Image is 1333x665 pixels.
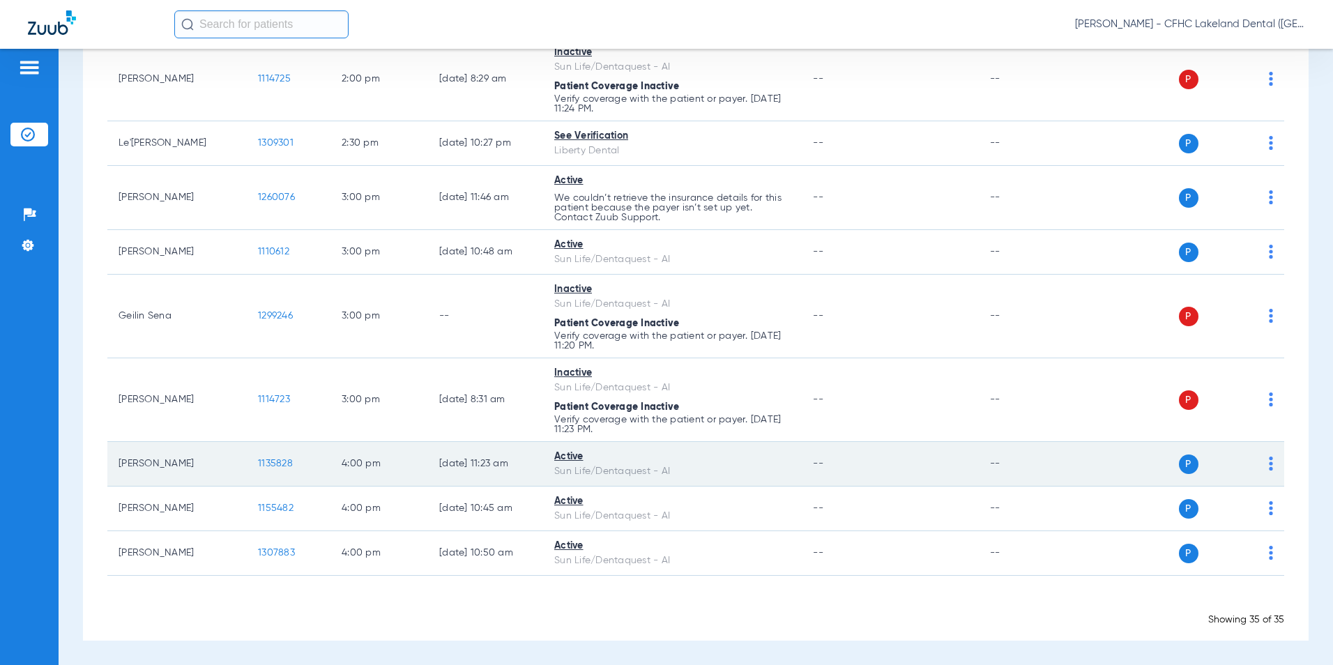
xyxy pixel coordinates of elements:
span: P [1179,544,1198,563]
div: Liberty Dental [554,144,791,158]
img: group-dot-blue.svg [1269,72,1273,86]
span: P [1179,454,1198,474]
td: 4:00 PM [330,442,428,487]
img: Search Icon [181,18,194,31]
div: Active [554,539,791,553]
td: [DATE] 10:50 AM [428,531,543,576]
span: P [1179,134,1198,153]
td: [PERSON_NAME] [107,38,247,121]
span: -- [813,138,823,148]
td: -- [979,121,1073,166]
span: -- [813,74,823,84]
div: Sun Life/Dentaquest - AI [554,509,791,523]
iframe: Chat Widget [1263,598,1333,665]
img: group-dot-blue.svg [1269,309,1273,323]
td: -- [979,166,1073,230]
td: -- [428,275,543,358]
div: Active [554,174,791,188]
td: [PERSON_NAME] [107,166,247,230]
img: group-dot-blue.svg [1269,190,1273,204]
div: Sun Life/Dentaquest - AI [554,60,791,75]
div: Sun Life/Dentaquest - AI [554,297,791,312]
span: P [1179,390,1198,410]
td: [PERSON_NAME] [107,358,247,442]
td: -- [979,531,1073,576]
td: [DATE] 10:48 AM [428,230,543,275]
div: Inactive [554,366,791,381]
td: [DATE] 8:31 AM [428,358,543,442]
span: 1309301 [258,138,294,148]
p: Verify coverage with the patient or payer. [DATE] 11:23 PM. [554,415,791,434]
input: Search for patients [174,10,349,38]
span: Patient Coverage Inactive [554,402,679,412]
span: 1110612 [258,247,289,257]
td: -- [979,487,1073,531]
div: Active [554,450,791,464]
div: Sun Life/Dentaquest - AI [554,464,791,479]
td: -- [979,275,1073,358]
td: [DATE] 11:46 AM [428,166,543,230]
td: Geilin Sena [107,275,247,358]
div: Inactive [554,282,791,297]
span: 1114725 [258,74,291,84]
td: 2:30 PM [330,121,428,166]
span: -- [813,247,823,257]
div: Active [554,238,791,252]
td: -- [979,358,1073,442]
div: Sun Life/Dentaquest - AI [554,553,791,568]
td: 3:00 PM [330,166,428,230]
td: [PERSON_NAME] [107,487,247,531]
span: Showing 35 of 35 [1208,615,1284,625]
td: [DATE] 10:45 AM [428,487,543,531]
td: [DATE] 10:27 PM [428,121,543,166]
span: Patient Coverage Inactive [554,319,679,328]
span: -- [813,192,823,202]
span: 1155482 [258,503,294,513]
td: [PERSON_NAME] [107,442,247,487]
td: 3:00 PM [330,358,428,442]
td: 2:00 PM [330,38,428,121]
td: Le'[PERSON_NAME] [107,121,247,166]
span: 1114723 [258,395,290,404]
span: Patient Coverage Inactive [554,82,679,91]
td: [PERSON_NAME] [107,531,247,576]
td: 3:00 PM [330,275,428,358]
span: 1135828 [258,459,293,468]
span: -- [813,395,823,404]
div: Sun Life/Dentaquest - AI [554,381,791,395]
span: [PERSON_NAME] - CFHC Lakeland Dental ([GEOGRAPHIC_DATA]) [1075,17,1305,31]
p: We couldn’t retrieve the insurance details for this patient because the payer isn’t set up yet. C... [554,193,791,222]
span: P [1179,243,1198,262]
p: Verify coverage with the patient or payer. [DATE] 11:20 PM. [554,331,791,351]
div: Active [554,494,791,509]
td: 4:00 PM [330,531,428,576]
div: Sun Life/Dentaquest - AI [554,252,791,267]
img: hamburger-icon [18,59,40,76]
span: -- [813,459,823,468]
img: group-dot-blue.svg [1269,546,1273,560]
td: 4:00 PM [330,487,428,531]
img: group-dot-blue.svg [1269,136,1273,150]
td: -- [979,230,1073,275]
img: Zuub Logo [28,10,76,35]
td: -- [979,442,1073,487]
img: group-dot-blue.svg [1269,457,1273,471]
div: Inactive [554,45,791,60]
p: Verify coverage with the patient or payer. [DATE] 11:24 PM. [554,94,791,114]
td: [DATE] 11:23 AM [428,442,543,487]
img: group-dot-blue.svg [1269,392,1273,406]
span: -- [813,548,823,558]
span: -- [813,503,823,513]
span: P [1179,307,1198,326]
span: P [1179,188,1198,208]
span: 1299246 [258,311,293,321]
td: [PERSON_NAME] [107,230,247,275]
span: P [1179,70,1198,89]
span: 1260076 [258,192,295,202]
td: 3:00 PM [330,230,428,275]
img: group-dot-blue.svg [1269,501,1273,515]
span: -- [813,311,823,321]
div: See Verification [554,129,791,144]
img: group-dot-blue.svg [1269,245,1273,259]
